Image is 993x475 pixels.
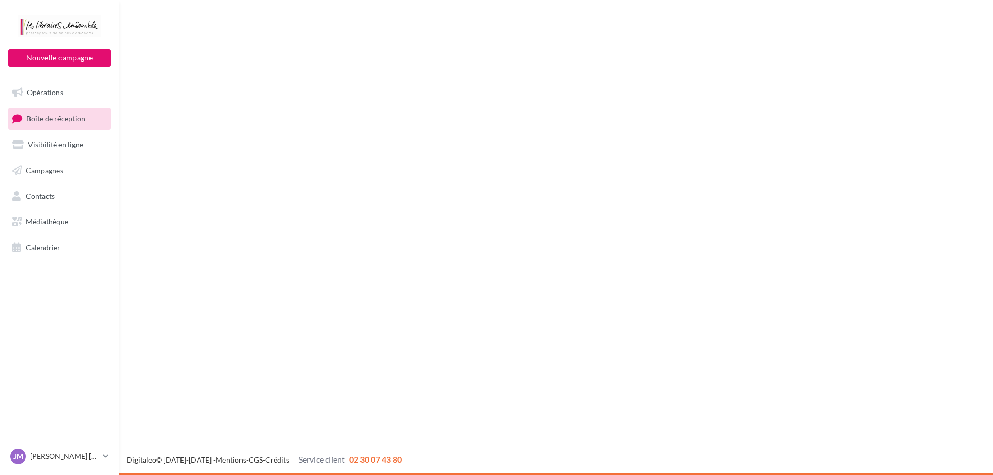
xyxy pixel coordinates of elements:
a: Opérations [6,82,113,103]
a: Digitaleo [127,455,156,464]
a: Contacts [6,186,113,207]
span: Calendrier [26,243,61,252]
span: Contacts [26,191,55,200]
a: Visibilité en ligne [6,134,113,156]
p: [PERSON_NAME] [PERSON_NAME] [30,451,99,462]
span: Service client [298,454,345,464]
span: 02 30 07 43 80 [349,454,402,464]
a: Calendrier [6,237,113,258]
span: © [DATE]-[DATE] - - - [127,455,402,464]
button: Nouvelle campagne [8,49,111,67]
span: JM [13,451,23,462]
span: Opérations [27,88,63,97]
a: JM [PERSON_NAME] [PERSON_NAME] [8,447,111,466]
span: Campagnes [26,166,63,175]
a: Campagnes [6,160,113,181]
a: Médiathèque [6,211,113,233]
span: Médiathèque [26,217,68,226]
a: Mentions [216,455,246,464]
a: Crédits [265,455,289,464]
a: CGS [249,455,263,464]
span: Boîte de réception [26,114,85,122]
a: Boîte de réception [6,108,113,130]
span: Visibilité en ligne [28,140,83,149]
